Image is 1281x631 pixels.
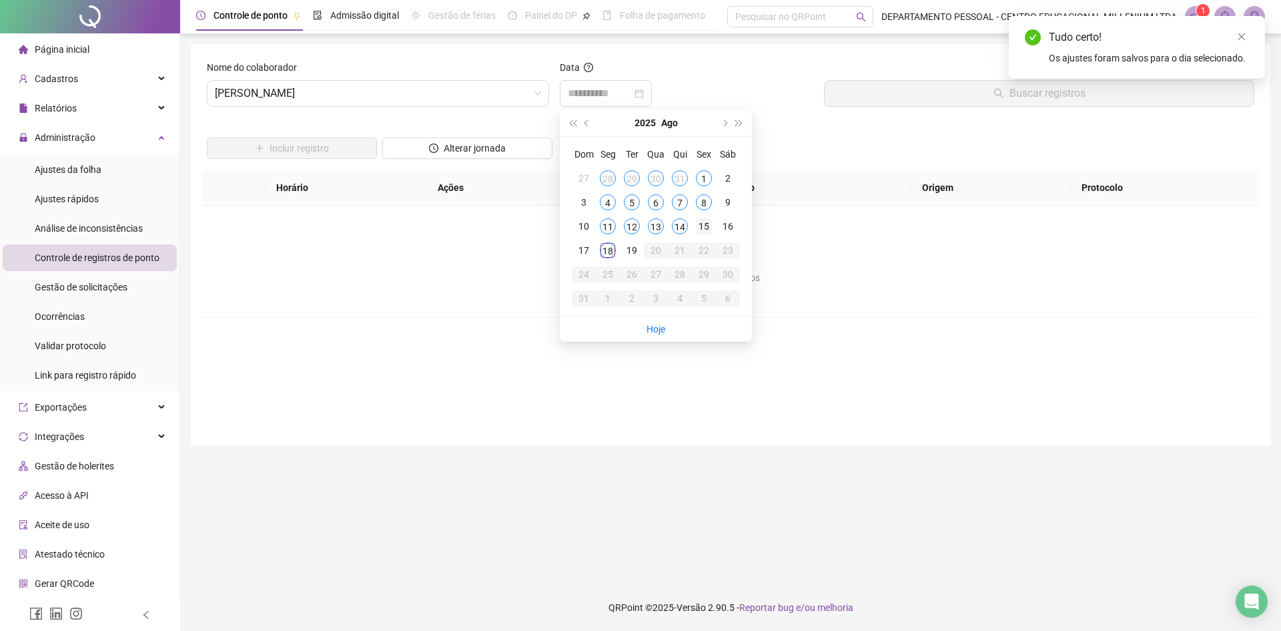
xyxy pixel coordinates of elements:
[576,266,592,282] div: 24
[19,461,28,471] span: apartment
[1025,29,1041,45] span: check-circle
[720,266,736,282] div: 30
[600,218,616,234] div: 11
[572,166,596,190] td: 2025-07-27
[215,81,541,106] span: DAYANE CAROL MONTEIRO DA SILVA
[644,214,668,238] td: 2025-08-13
[634,110,656,136] button: year panel
[1219,11,1231,23] span: bell
[716,214,740,238] td: 2025-08-16
[444,141,506,156] span: Alterar jornada
[35,431,84,442] span: Integrações
[648,266,664,282] div: 27
[668,190,692,214] td: 2025-08-07
[1234,29,1249,44] a: Close
[696,170,712,186] div: 1
[35,549,105,560] span: Atestado técnico
[668,262,692,286] td: 2025-08-28
[692,166,716,190] td: 2025-08-01
[35,164,101,175] span: Ajustes da folha
[677,602,706,613] span: Versão
[411,11,420,20] span: sun
[35,223,143,234] span: Análise de inconsistências
[565,110,580,136] button: super-prev-year
[692,238,716,262] td: 2025-08-22
[428,10,496,21] span: Gestão de férias
[620,166,644,190] td: 2025-07-29
[572,238,596,262] td: 2025-08-17
[644,286,668,310] td: 2025-09-03
[19,491,28,500] span: api
[696,218,712,234] div: 15
[35,370,136,381] span: Link para registro rápido
[1196,4,1210,17] sup: 1
[620,214,644,238] td: 2025-08-12
[739,602,853,613] span: Reportar bug e/ou melhoria
[732,110,747,136] button: super-next-year
[672,266,688,282] div: 28
[180,584,1281,631] footer: QRPoint © 2025 - 2.90.5 -
[35,194,99,204] span: Ajustes rápidos
[35,402,87,413] span: Exportações
[1049,29,1249,45] div: Tudo certo!
[696,290,712,306] div: 5
[35,341,106,351] span: Validar protocolo
[19,432,28,441] span: sync
[572,214,596,238] td: 2025-08-10
[600,194,616,210] div: 4
[218,270,1244,285] div: Não há dados
[661,110,678,136] button: month panel
[1190,11,1202,23] span: notification
[35,44,89,55] span: Página inicial
[35,132,95,143] span: Administração
[716,238,740,262] td: 2025-08-23
[266,170,426,206] th: Horário
[582,12,590,20] span: pushpin
[696,194,712,210] div: 8
[35,490,89,501] span: Acesso à API
[620,10,705,21] span: Folha de pagamento
[429,144,438,153] span: clock-circle
[596,166,620,190] td: 2025-07-28
[600,290,616,306] div: 1
[648,290,664,306] div: 3
[576,194,592,210] div: 3
[35,282,127,292] span: Gestão de solicitações
[620,142,644,166] th: Ter
[648,194,664,210] div: 6
[648,242,664,258] div: 20
[672,170,688,186] div: 31
[19,74,28,83] span: user-add
[644,238,668,262] td: 2025-08-20
[596,286,620,310] td: 2025-09-01
[693,170,912,206] th: Localização
[720,242,736,258] div: 23
[49,607,63,620] span: linkedin
[576,242,592,258] div: 17
[596,238,620,262] td: 2025-08-18
[716,262,740,286] td: 2025-08-30
[668,214,692,238] td: 2025-08-14
[620,262,644,286] td: 2025-08-26
[624,290,640,306] div: 2
[672,218,688,234] div: 14
[624,218,640,234] div: 12
[624,242,640,258] div: 19
[644,190,668,214] td: 2025-08-06
[596,190,620,214] td: 2025-08-04
[508,11,517,20] span: dashboard
[668,166,692,190] td: 2025-07-31
[207,138,377,159] button: Incluir registro
[717,110,731,136] button: next-year
[29,607,43,620] span: facebook
[881,9,1177,24] span: DEPARTAMENTO PESSOAL - CENTRO EDUCACIONAL MILLENIUM LTDA
[213,10,288,21] span: Controle de ponto
[672,290,688,306] div: 4
[35,73,78,84] span: Cadastros
[692,142,716,166] th: Sex
[647,324,665,335] a: Hoje
[19,520,28,530] span: audit
[35,519,89,530] span: Aceite de uso
[35,578,94,589] span: Gerar QRCode
[624,170,640,186] div: 29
